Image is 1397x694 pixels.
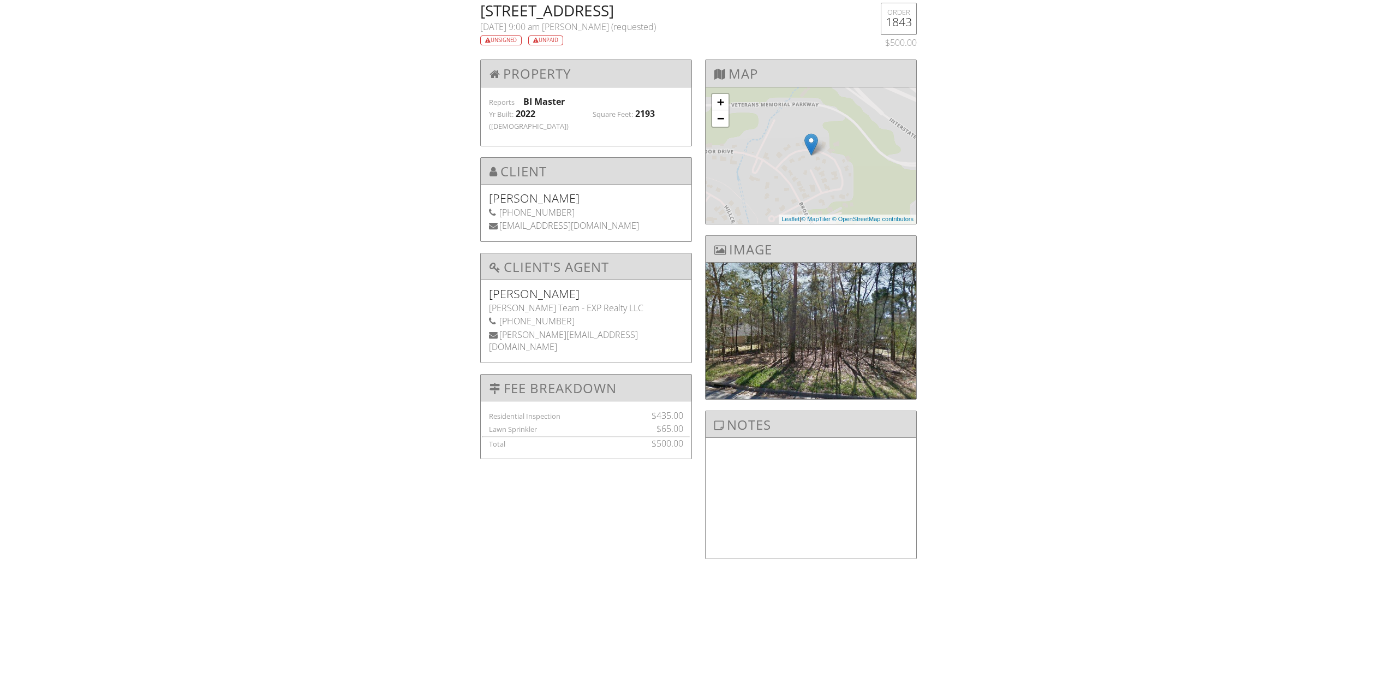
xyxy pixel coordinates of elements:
label: Lawn Sprinkler [489,424,537,434]
label: Total [489,439,505,449]
label: Square Feet: [593,110,633,120]
h3: Client's Agent [481,253,691,280]
h3: Notes [706,411,916,438]
div: 2193 [635,108,655,120]
div: $500.00 [627,437,683,449]
div: $435.00 [627,410,683,422]
div: [EMAIL_ADDRESS][DOMAIN_NAME] [489,220,683,232]
h3: Property [481,60,691,87]
span: [DATE] 9:00 am [480,21,540,33]
label: Yr Built: [489,110,514,120]
div: ORDER [886,8,912,16]
div: 2022 [516,108,535,120]
h5: [PERSON_NAME] [489,288,683,299]
h3: Image [706,236,916,263]
h5: 1843 [886,16,912,27]
div: | [779,215,916,224]
label: Residential Inspection [489,411,560,421]
label: ([DEMOGRAPHIC_DATA]) [489,122,569,132]
h3: Fee Breakdown [481,375,691,401]
a: © OpenStreetMap contributors [832,216,914,222]
div: $500.00 [855,37,917,49]
a: © MapTiler [801,216,831,222]
div: [PHONE_NUMBER] [489,206,683,218]
div: [PERSON_NAME] Team - EXP Realty LLC [489,302,683,314]
a: Zoom in [712,94,729,110]
div: BI Master [523,96,683,108]
span: [PERSON_NAME] (requested) [542,21,656,33]
h2: [STREET_ADDRESS] [480,3,842,18]
h3: Map [706,60,916,87]
h3: Client [481,158,691,185]
div: Unpaid [528,35,563,46]
label: Reports [489,97,515,107]
div: [PHONE_NUMBER] [489,315,683,327]
div: Unsigned [480,35,522,46]
div: [PERSON_NAME][EMAIL_ADDRESS][DOMAIN_NAME] [489,329,683,353]
a: Leaflet [781,216,799,222]
a: Zoom out [712,110,729,127]
div: $65.00 [627,423,683,435]
h5: [PERSON_NAME] [489,193,683,204]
